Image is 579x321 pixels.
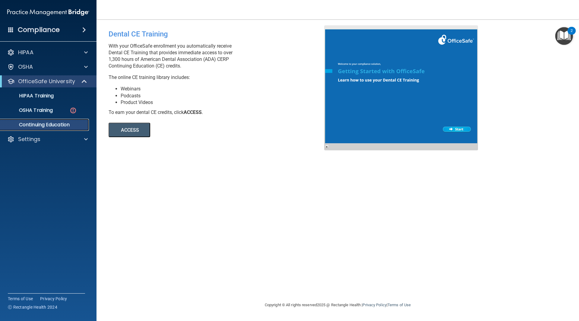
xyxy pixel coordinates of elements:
p: HIPAA [18,49,33,56]
p: The online CE training library includes: [109,74,329,81]
a: OfficeSafe University [7,78,87,85]
a: Terms of Use [388,303,411,307]
div: Copyright © All rights reserved 2025 @ Rectangle Health | | [228,295,448,315]
p: Settings [18,136,40,143]
a: HIPAA [7,49,88,56]
p: OSHA Training [4,107,53,113]
a: Settings [7,136,88,143]
a: Privacy Policy [362,303,386,307]
a: OSHA [7,63,88,71]
a: Terms of Use [8,296,33,302]
li: Product Videos [121,99,329,106]
p: OSHA [18,63,33,71]
button: ACCESS [109,123,150,137]
img: danger-circle.6113f641.png [69,107,77,114]
p: HIPAA Training [4,93,54,99]
b: ACCESS [184,109,202,115]
button: Open Resource Center, 2 new notifications [555,27,573,45]
img: PMB logo [7,6,89,18]
p: With your OfficeSafe enrollment you automatically receive Dental CE Training that provides immedi... [109,43,329,69]
div: 2 [571,31,573,39]
a: Privacy Policy [40,296,67,302]
span: Ⓒ Rectangle Health 2024 [8,304,57,310]
div: To earn your dental CE credits, click . [109,109,329,116]
p: OfficeSafe University [18,78,75,85]
li: Podcasts [121,93,329,99]
div: Dental CE Training [109,25,329,43]
li: Webinars [121,86,329,92]
p: Continuing Education [4,122,86,128]
a: ACCESS [109,128,274,133]
h4: Compliance [18,26,60,34]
